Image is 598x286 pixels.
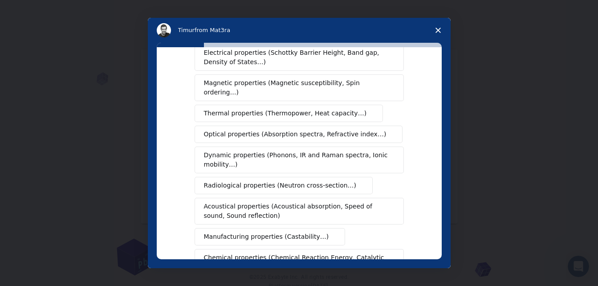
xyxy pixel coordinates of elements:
[195,177,373,194] button: Radiological properties (Neutron cross-section…)
[195,105,383,122] button: Thermal properties (Thermopower, Heat capacity…)
[195,74,404,101] button: Magnetic properties (Magnetic susceptibility, Spin ordering…)
[195,198,404,225] button: Acoustical properties (Acoustical absorption, Speed of sound, Sound reflection)
[204,48,389,67] span: Electrical properties (Schottky Barrier Height, Band gap, Density of States…)
[195,44,404,71] button: Electrical properties (Schottky Barrier Height, Band gap, Density of States…)
[178,27,195,33] span: Timur
[204,151,389,169] span: Dynamic properties (Phonons, IR and Raman spectra, Ionic mobility…)
[195,228,346,245] button: Manufacturing properties (Castability…)
[426,18,451,43] span: Close survey
[195,147,404,173] button: Dynamic properties (Phonons, IR and Raman spectra, Ionic mobility…)
[204,78,388,97] span: Magnetic properties (Magnetic susceptibility, Spin ordering…)
[204,109,367,118] span: Thermal properties (Thermopower, Heat capacity…)
[204,181,357,190] span: Radiological properties (Neutron cross-section…)
[195,126,403,143] button: Optical properties (Absorption spectra, Refractive index…)
[18,6,50,14] span: Support
[195,249,404,276] button: Chemical properties (Chemical Reaction Energy, Catalytic activity…)
[157,23,171,37] img: Profile image for Timur
[204,232,329,241] span: Manufacturing properties (Castability…)
[204,202,389,221] span: Acoustical properties (Acoustical absorption, Speed of sound, Sound reflection)
[204,130,386,139] span: Optical properties (Absorption spectra, Refractive index…)
[195,27,230,33] span: from Mat3ra
[204,253,388,272] span: Chemical properties (Chemical Reaction Energy, Catalytic activity…)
